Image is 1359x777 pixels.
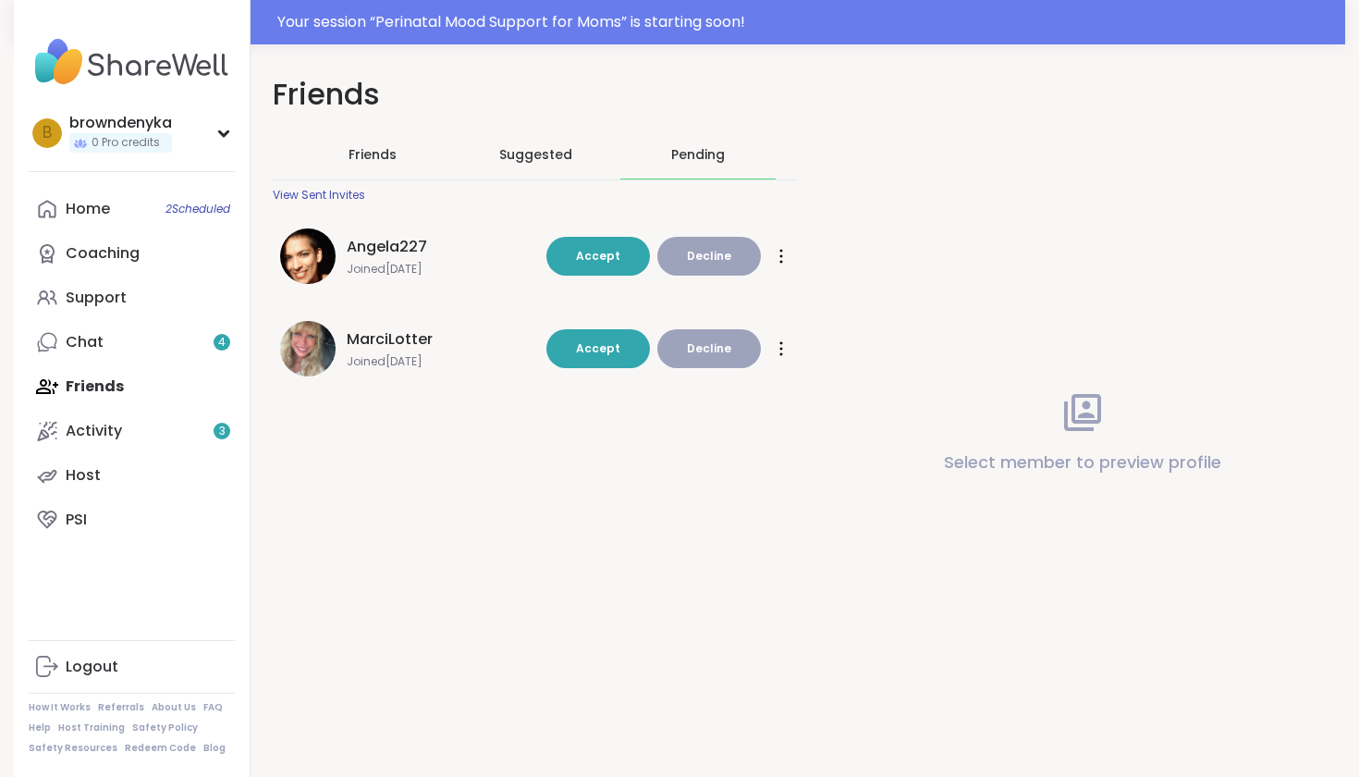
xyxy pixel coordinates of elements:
a: Chat4 [29,320,235,364]
span: 0 Pro credits [92,135,160,151]
a: Support [29,276,235,320]
span: 3 [219,424,226,439]
span: Joined [DATE] [347,262,535,277]
a: Safety Policy [132,721,198,734]
span: 2 Scheduled [165,202,230,216]
a: FAQ [203,701,223,714]
div: Chat [66,332,104,352]
a: PSI [29,498,235,542]
div: Support [66,288,127,308]
div: PSI [66,510,87,530]
button: Accept [546,237,650,276]
span: 4 [218,335,226,351]
span: Friends [349,145,397,164]
p: Select member to preview profile [944,450,1221,475]
img: MarciLotter [280,321,336,376]
span: MarciLotter [347,328,433,351]
div: Logout [66,657,118,677]
span: Accept [576,340,620,356]
img: Angela227 [280,228,336,284]
div: Host [66,465,101,486]
div: Your session “ Perinatal Mood Support for Moms ” is starting soon! [277,11,1334,33]
span: Accept [576,248,620,264]
button: Decline [657,329,761,368]
a: Redeem Code [125,742,196,755]
button: Decline [657,237,761,276]
a: Activity3 [29,409,235,453]
span: Angela227 [347,236,427,258]
a: Host Training [58,721,125,734]
a: Logout [29,645,235,689]
iframe: Spotlight [386,89,399,103]
div: Activity [66,421,122,441]
a: Blog [203,742,226,755]
div: Coaching [66,243,140,264]
span: Joined [DATE] [347,354,535,369]
div: View Sent Invites [273,188,365,203]
a: Safety Resources [29,742,117,755]
a: How It Works [29,701,91,714]
button: Accept [546,329,650,368]
a: Host [29,453,235,498]
div: browndenyka [69,113,172,133]
span: Suggested [499,145,572,164]
span: Decline [687,340,731,357]
a: About Us [152,701,196,714]
h1: Friends [273,74,798,116]
div: Pending [671,145,725,164]
a: Referrals [98,701,144,714]
a: Help [29,721,51,734]
img: ShareWell Nav Logo [29,30,235,94]
span: Decline [687,248,731,265]
span: b [43,121,52,145]
a: Home2Scheduled [29,187,235,231]
a: Coaching [29,231,235,276]
div: Home [66,199,110,219]
iframe: Spotlight [216,244,231,259]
